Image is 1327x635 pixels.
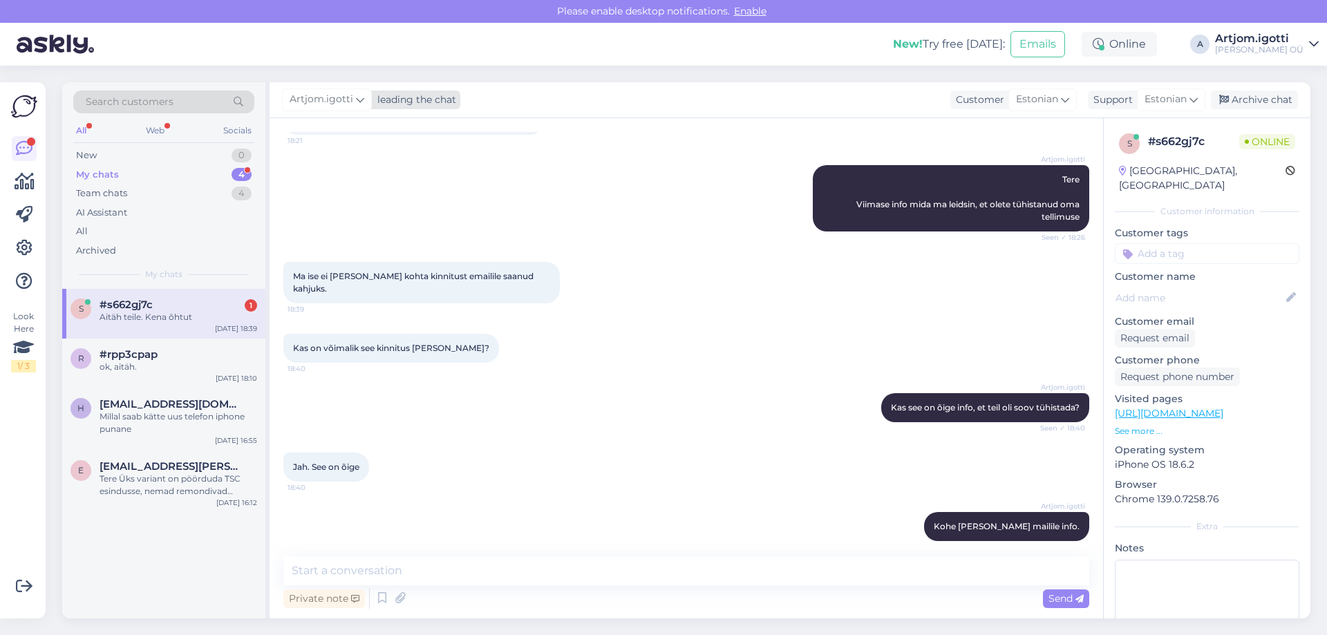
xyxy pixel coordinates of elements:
span: Search customers [86,95,173,109]
p: Browser [1115,477,1299,492]
p: iPhone OS 18.6.2 [1115,457,1299,472]
span: Estonian [1016,92,1058,107]
div: My chats [76,168,119,182]
a: Artjom.igotti[PERSON_NAME] OÜ [1215,33,1319,55]
div: AI Assistant [76,206,127,220]
div: Millal saab kätte uus telefon iphone punane [100,410,257,435]
div: [GEOGRAPHIC_DATA], [GEOGRAPHIC_DATA] [1119,164,1286,193]
p: Customer email [1115,314,1299,329]
span: 18:40 [288,482,339,493]
div: [DATE] 18:39 [215,323,257,334]
p: Operating system [1115,443,1299,457]
div: Tere Üks variant on pöörduda TSC esindusse, nemad remondivad kodumasinad [100,473,257,497]
span: s [79,303,84,314]
p: Customer name [1115,269,1299,284]
a: [URL][DOMAIN_NAME] [1115,407,1223,419]
div: Support [1088,93,1133,107]
div: Archived [76,244,116,258]
span: Seen ✓ 18:40 [1033,423,1085,433]
div: Team chats [76,187,127,200]
div: All [73,122,89,140]
span: Kas on võimalik see kinnitus [PERSON_NAME]? [293,343,489,353]
div: A [1190,35,1210,54]
span: h [77,403,84,413]
span: Send [1048,592,1084,605]
span: r [78,353,84,363]
div: 4 [232,187,252,200]
input: Add a tag [1115,243,1299,264]
div: 1 / 3 [11,360,36,372]
div: # s662gj7c [1148,133,1239,150]
div: ok, aitäh. [100,361,257,373]
span: Artjom.igotti [1033,154,1085,164]
span: Online [1239,134,1295,149]
div: Archive chat [1211,91,1298,109]
div: Socials [220,122,254,140]
span: helenapajuste972@gmail.com [100,398,243,410]
span: 18:21 [288,135,339,146]
div: Aitäh teile. Kena õhtut [100,311,257,323]
div: Request phone number [1115,368,1240,386]
span: e [78,465,84,475]
span: Kas see on õige info, et teil oli soov tühistada? [891,402,1080,413]
span: Enable [730,5,771,17]
div: New [76,149,97,162]
span: Ma ise ei [PERSON_NAME] kohta kinnitust emailile saanud kahjuks. [293,271,536,294]
div: 4 [232,168,252,182]
span: Artjom.igotti [290,92,353,107]
span: 18:39 [288,304,339,314]
div: Try free [DATE]: [893,36,1005,53]
div: [DATE] 16:12 [216,497,257,508]
p: Customer tags [1115,226,1299,240]
div: [DATE] 18:10 [216,373,257,383]
div: All [76,225,88,238]
span: Artjom.igotti [1033,501,1085,511]
span: 18:40 [288,363,339,374]
span: Seen ✓ 18:26 [1033,232,1085,243]
div: leading the chat [372,93,456,107]
div: [DATE] 16:55 [215,435,257,446]
span: s [1127,138,1132,149]
p: Chrome 139.0.7258.76 [1115,492,1299,506]
p: Visited pages [1115,392,1299,406]
div: Look Here [11,310,36,372]
input: Add name [1116,290,1283,305]
div: 1 [245,299,257,312]
span: #s662gj7c [100,298,153,311]
button: Emails [1010,31,1065,57]
span: My chats [145,268,182,281]
div: Customer [950,93,1004,107]
span: Seen ✓ 18:41 [1033,542,1085,552]
span: Estonian [1145,92,1187,107]
div: Request email [1115,329,1195,348]
div: Customer information [1115,205,1299,218]
div: Online [1082,32,1157,57]
span: Jah. See on õige [293,462,359,472]
img: Askly Logo [11,93,37,120]
div: Web [143,122,167,140]
span: Kohe [PERSON_NAME] mailile info. [934,521,1080,531]
p: Notes [1115,541,1299,556]
div: [PERSON_NAME] OÜ [1215,44,1304,55]
div: 0 [232,149,252,162]
b: New! [893,37,923,50]
div: Private note [283,589,365,608]
div: Extra [1115,520,1299,533]
div: Artjom.igotti [1215,33,1304,44]
p: See more ... [1115,425,1299,437]
span: #rpp3cpap [100,348,158,361]
span: Artjom.igotti [1033,382,1085,392]
span: eve.adamson@mail.ee [100,460,243,473]
p: Customer phone [1115,353,1299,368]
